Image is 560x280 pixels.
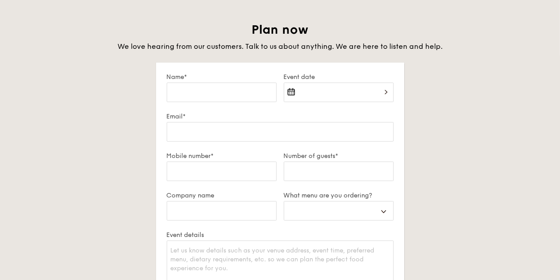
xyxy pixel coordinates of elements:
label: Number of guests* [284,152,394,160]
span: We love hearing from our customers. Talk to us about anything. We are here to listen and help. [117,42,443,51]
label: Email* [167,113,394,120]
label: Mobile number* [167,152,277,160]
span: Plan now [251,22,309,37]
label: Name* [167,73,277,81]
label: Event details [167,231,394,239]
label: Company name [167,192,277,199]
label: Event date [284,73,394,81]
label: What menu are you ordering? [284,192,394,199]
